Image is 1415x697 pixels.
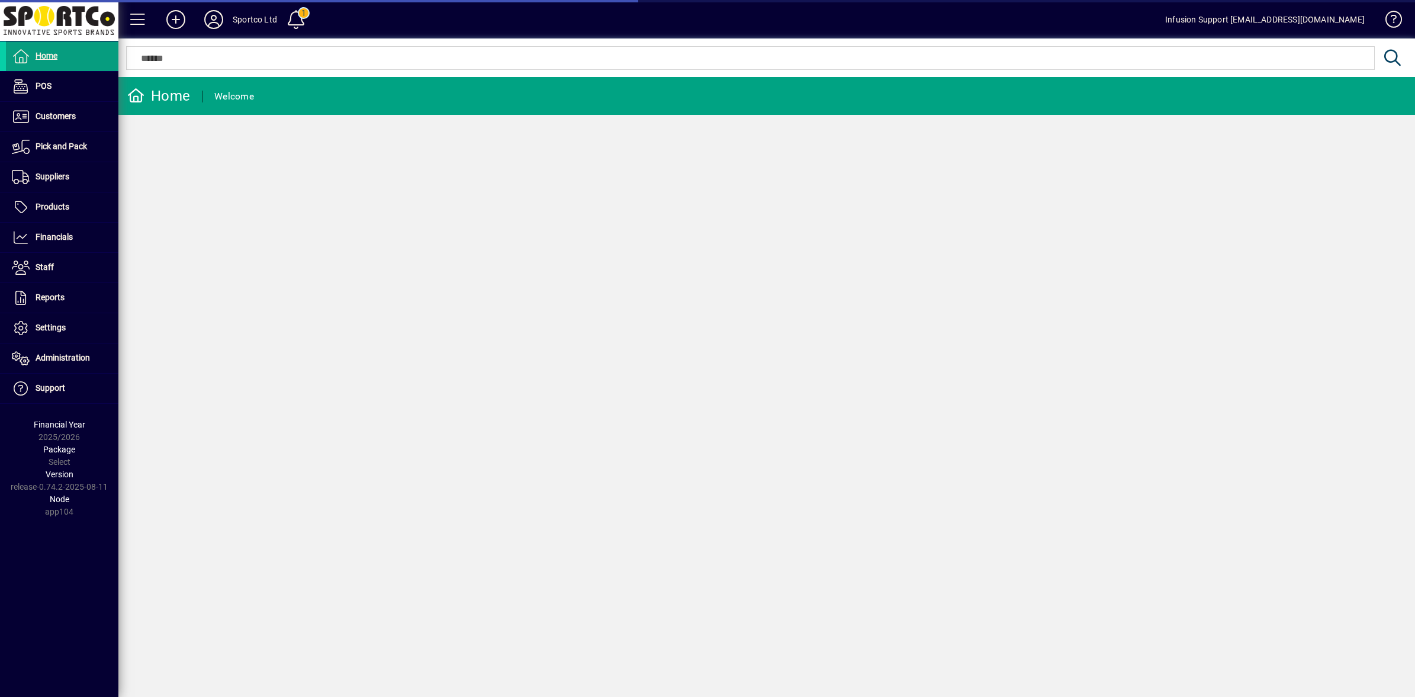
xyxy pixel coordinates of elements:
[36,323,66,332] span: Settings
[6,223,118,252] a: Financials
[34,420,85,429] span: Financial Year
[195,9,233,30] button: Profile
[233,10,277,29] div: Sportco Ltd
[1377,2,1400,41] a: Knowledge Base
[36,111,76,121] span: Customers
[6,162,118,192] a: Suppliers
[6,283,118,313] a: Reports
[127,86,190,105] div: Home
[36,232,73,242] span: Financials
[6,102,118,131] a: Customers
[46,470,73,479] span: Version
[6,192,118,222] a: Products
[36,51,57,60] span: Home
[214,87,254,106] div: Welcome
[50,494,69,504] span: Node
[36,262,54,272] span: Staff
[36,142,87,151] span: Pick and Pack
[36,293,65,302] span: Reports
[36,353,90,362] span: Administration
[36,172,69,181] span: Suppliers
[6,313,118,343] a: Settings
[1165,10,1365,29] div: Infusion Support [EMAIL_ADDRESS][DOMAIN_NAME]
[6,374,118,403] a: Support
[6,132,118,162] a: Pick and Pack
[6,72,118,101] a: POS
[43,445,75,454] span: Package
[36,383,65,393] span: Support
[36,81,52,91] span: POS
[36,202,69,211] span: Products
[6,253,118,282] a: Staff
[157,9,195,30] button: Add
[6,343,118,373] a: Administration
